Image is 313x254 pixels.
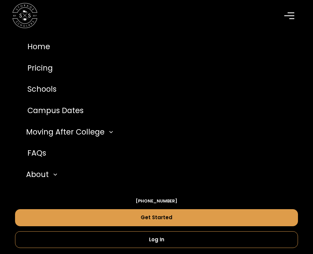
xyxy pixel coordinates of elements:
[24,164,298,185] div: About
[15,143,298,164] a: FAQs
[12,3,37,28] a: home
[15,58,298,79] a: Pricing
[24,121,298,143] div: Moving After College
[15,100,298,121] a: Campus Dates
[26,126,105,138] div: Moving After College
[12,3,37,28] img: Storage Scholars main logo
[15,231,298,248] a: Log In
[136,198,177,204] a: [PHONE_NUMBER]
[15,79,298,100] a: Schools
[15,36,298,58] a: Home
[15,209,298,226] a: Get Started
[26,169,49,180] div: About
[281,6,301,26] div: menu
